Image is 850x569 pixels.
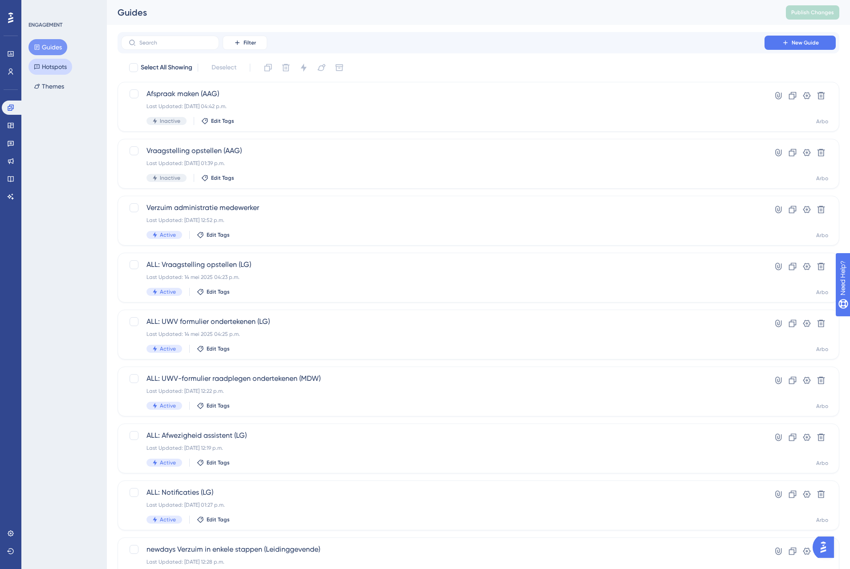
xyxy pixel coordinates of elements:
div: Arbo [816,346,828,353]
span: ALL: UWV-formulier raadplegen ondertekenen (MDW) [146,373,739,384]
button: Edit Tags [197,516,230,523]
button: Hotspots [28,59,72,75]
button: Edit Tags [197,231,230,238]
span: Edit Tags [207,516,230,523]
span: Filter [244,39,256,46]
span: ALL: UWV formulier ondertekenen (LG) [146,316,739,327]
div: Arbo [816,403,828,410]
span: ALL: Vraagstelling opstellen (LG) [146,259,739,270]
div: Arbo [816,232,828,239]
div: Arbo [816,517,828,524]
div: Last Updated: [DATE] 12:52 p.m. [146,217,739,224]
input: Search [139,40,211,46]
div: Last Updated: 14 mei 2025 04:23 p.m. [146,274,739,281]
div: Last Updated: [DATE] 01:39 p.m. [146,160,739,167]
span: Vraagstelling opstellen (AAG) [146,145,739,156]
button: Filter [223,36,267,50]
span: Active [160,288,176,295]
span: Active [160,459,176,466]
button: Edit Tags [197,402,230,409]
button: New Guide [765,36,836,50]
span: ALL: Notificaties (LG) [146,487,739,498]
span: Publish Changes [791,9,834,16]
div: Arbo [816,289,828,296]
div: Arbo [816,175,828,182]
div: Last Updated: [DATE] 12:22 p.m. [146,387,739,395]
div: Last Updated: [DATE] 01:27 p.m. [146,501,739,508]
span: Active [160,516,176,523]
span: Select All Showing [141,62,192,73]
button: Edit Tags [201,117,234,125]
button: Guides [28,39,67,55]
button: Themes [28,78,69,94]
span: Edit Tags [207,459,230,466]
span: Afspraak maken (AAG) [146,89,739,99]
span: newdays Verzuim in enkele stappen (Leidinggevende) [146,544,739,555]
div: Last Updated: [DATE] 12:28 p.m. [146,558,739,565]
span: Edit Tags [211,117,234,125]
div: Last Updated: [DATE] 12:19 p.m. [146,444,739,452]
span: Verzuim administratie medewerker [146,202,739,213]
button: Edit Tags [201,174,234,182]
button: Publish Changes [786,5,839,20]
span: Edit Tags [207,402,230,409]
div: Guides [118,6,764,19]
span: Active [160,231,176,238]
span: Inactive [160,117,180,125]
button: Edit Tags [197,288,230,295]
span: Edit Tags [207,231,230,238]
span: Edit Tags [211,174,234,182]
span: Inactive [160,174,180,182]
span: Active [160,345,176,352]
div: Arbo [816,118,828,125]
span: Edit Tags [207,288,230,295]
div: Arbo [816,460,828,467]
button: Deselect [203,60,244,76]
div: Last Updated: 14 mei 2025 04:25 p.m. [146,331,739,338]
span: ALL: Afwezigheid assistent (LG) [146,430,739,441]
span: Active [160,402,176,409]
button: Edit Tags [197,459,230,466]
button: Edit Tags [197,345,230,352]
div: ENGAGEMENT [28,21,62,28]
span: Edit Tags [207,345,230,352]
span: New Guide [792,39,819,46]
span: Need Help? [21,2,56,13]
div: Last Updated: [DATE] 04:42 p.m. [146,103,739,110]
iframe: UserGuiding AI Assistant Launcher [813,534,839,561]
span: Deselect [211,62,236,73]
